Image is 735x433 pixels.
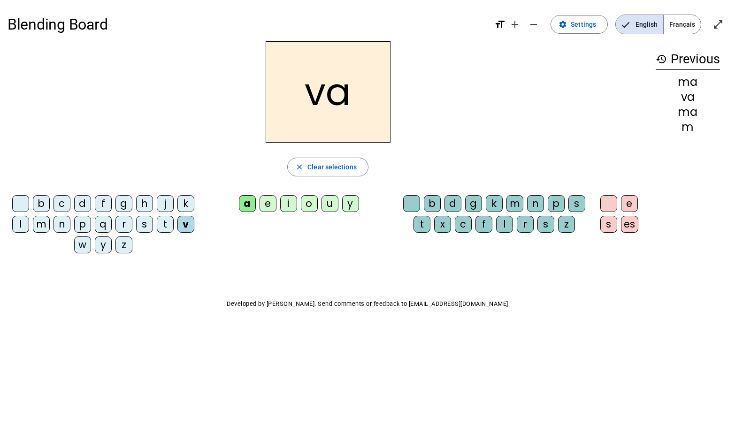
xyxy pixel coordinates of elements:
mat-icon: format_size [494,19,505,30]
div: d [444,195,461,212]
p: Developed by [PERSON_NAME]. Send comments or feedback to [EMAIL_ADDRESS][DOMAIN_NAME] [8,298,727,310]
h3: Previous [656,49,720,70]
div: l [496,216,513,233]
div: m [33,216,50,233]
div: h [136,195,153,212]
span: English [616,15,663,34]
div: d [74,195,91,212]
div: s [537,216,554,233]
div: w [74,236,91,253]
mat-icon: close [295,163,304,171]
div: r [115,216,132,233]
div: t [157,216,174,233]
div: k [486,195,503,212]
mat-icon: remove [528,19,539,30]
div: e [621,195,638,212]
div: l [12,216,29,233]
div: g [465,195,482,212]
div: z [558,216,575,233]
div: c [455,216,472,233]
div: k [177,195,194,212]
div: b [424,195,441,212]
div: b [33,195,50,212]
button: Decrease font size [524,15,543,34]
button: Settings [551,15,608,34]
button: Enter full screen [709,15,727,34]
div: ma [656,106,720,118]
div: s [568,195,585,212]
div: es [621,216,638,233]
mat-icon: open_in_full [712,19,724,30]
div: s [136,216,153,233]
h2: va [266,41,390,143]
div: q [95,216,112,233]
div: m [656,122,720,133]
div: c [54,195,70,212]
div: o [301,195,318,212]
div: e [260,195,276,212]
h1: Blending Board [8,9,487,39]
div: v [177,216,194,233]
div: g [115,195,132,212]
div: i [280,195,297,212]
div: p [548,195,565,212]
mat-button-toggle-group: Language selection [615,15,701,34]
div: ma [656,76,720,88]
mat-icon: settings [559,20,567,29]
button: Clear selections [287,158,368,176]
div: t [413,216,430,233]
mat-icon: history [656,53,667,65]
div: n [54,216,70,233]
span: Settings [571,19,596,30]
div: j [157,195,174,212]
div: r [517,216,534,233]
div: x [434,216,451,233]
div: m [506,195,523,212]
span: Français [664,15,701,34]
div: va [656,91,720,103]
button: Increase font size [505,15,524,34]
div: z [115,236,132,253]
div: p [74,216,91,233]
div: y [342,195,359,212]
div: f [95,195,112,212]
div: s [600,216,617,233]
span: Clear selections [307,161,357,173]
div: a [239,195,256,212]
div: y [95,236,112,253]
mat-icon: add [509,19,521,30]
div: n [527,195,544,212]
div: f [475,216,492,233]
div: u [322,195,338,212]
